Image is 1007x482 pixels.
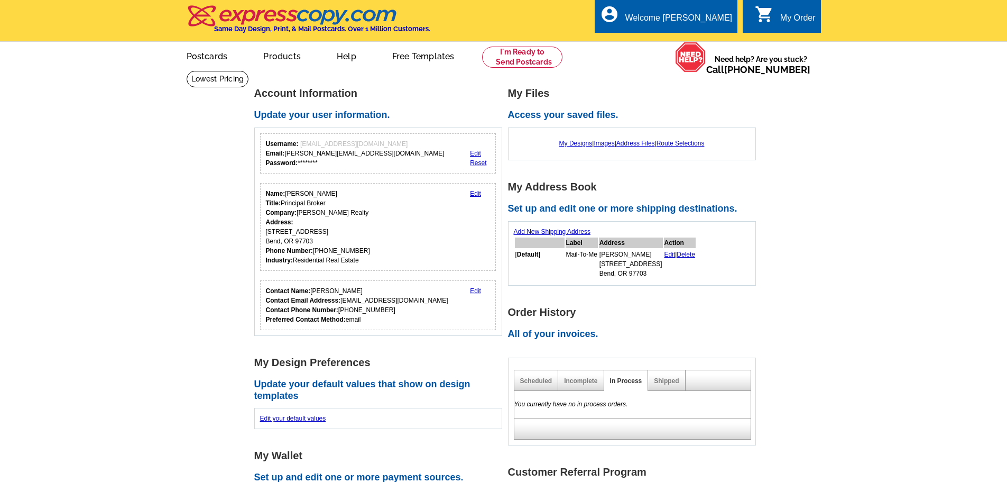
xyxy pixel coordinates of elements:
a: Edit [664,251,676,258]
a: Address Files [616,140,655,147]
h1: Order History [508,307,762,318]
strong: Password: [266,159,298,167]
strong: Title: [266,199,281,207]
td: [PERSON_NAME] [STREET_ADDRESS] Bend, OR 97703 [599,249,663,279]
strong: Preferred Contact Method: [266,316,346,323]
a: Products [246,43,318,68]
td: [ ] [515,249,565,279]
a: Free Templates [375,43,472,68]
th: Address [599,238,663,248]
td: Mail-To-Me [566,249,598,279]
strong: Phone Number: [266,247,313,254]
strong: Contact Email Addresss: [266,297,341,304]
h2: Access your saved files. [508,110,762,121]
a: Route Selections [657,140,705,147]
i: shopping_cart [755,5,774,24]
a: [PHONE_NUMBER] [724,64,810,75]
a: Add New Shipping Address [514,228,590,235]
strong: Name: [266,190,285,197]
a: Help [320,43,373,68]
a: In Process [610,377,642,385]
span: [EMAIL_ADDRESS][DOMAIN_NAME] [300,140,408,148]
b: Default [517,251,539,258]
h1: My Address Book [508,181,762,193]
a: Same Day Design, Print, & Mail Postcards. Over 1 Million Customers. [187,13,430,33]
em: You currently have no in process orders. [514,401,628,408]
h1: My Wallet [254,450,508,461]
a: Images [594,140,614,147]
th: Label [566,238,598,248]
a: Scheduled [520,377,552,385]
h1: Account Information [254,88,508,99]
h2: Set up and edit one or more shipping destinations. [508,203,762,215]
a: Edit your default values [260,415,326,422]
strong: Company: [266,209,297,216]
h1: Customer Referral Program [508,467,762,478]
span: Need help? Are you stuck? [706,54,816,75]
div: | | | [514,133,750,153]
strong: Contact Name: [266,287,311,295]
div: Who should we contact regarding order issues? [260,280,496,330]
td: | [664,249,696,279]
h2: Update your user information. [254,110,508,121]
i: account_circle [600,5,619,24]
div: Your login information. [260,133,496,174]
span: Call [706,64,810,75]
div: Your personal details. [260,183,496,271]
a: My Designs [559,140,593,147]
a: Reset [470,159,486,167]
a: Edit [470,150,481,157]
div: [PERSON_NAME] Principal Broker [PERSON_NAME] Realty [STREET_ADDRESS] Bend, OR 97703 [PHONE_NUMBER... [266,189,370,265]
a: Edit [470,190,481,197]
div: My Order [780,13,816,28]
a: Edit [470,287,481,295]
a: Shipped [654,377,679,385]
div: [PERSON_NAME] [EMAIL_ADDRESS][DOMAIN_NAME] [PHONE_NUMBER] email [266,286,448,324]
h1: My Files [508,88,762,99]
a: Incomplete [564,377,597,385]
strong: Email: [266,150,285,157]
strong: Contact Phone Number: [266,306,338,314]
th: Action [664,238,696,248]
strong: Username: [266,140,299,148]
img: help [675,42,706,72]
h4: Same Day Design, Print, & Mail Postcards. Over 1 Million Customers. [214,25,430,33]
h1: My Design Preferences [254,357,508,368]
a: Postcards [170,43,245,68]
strong: Address: [266,219,293,226]
a: Delete [677,251,695,258]
div: Welcome [PERSON_NAME] [625,13,732,28]
strong: Industry: [266,257,293,264]
div: [PERSON_NAME][EMAIL_ADDRESS][DOMAIN_NAME] ******** [266,139,445,168]
h2: Update your default values that show on design templates [254,379,508,402]
h2: All of your invoices. [508,329,762,340]
a: shopping_cart My Order [755,12,816,25]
